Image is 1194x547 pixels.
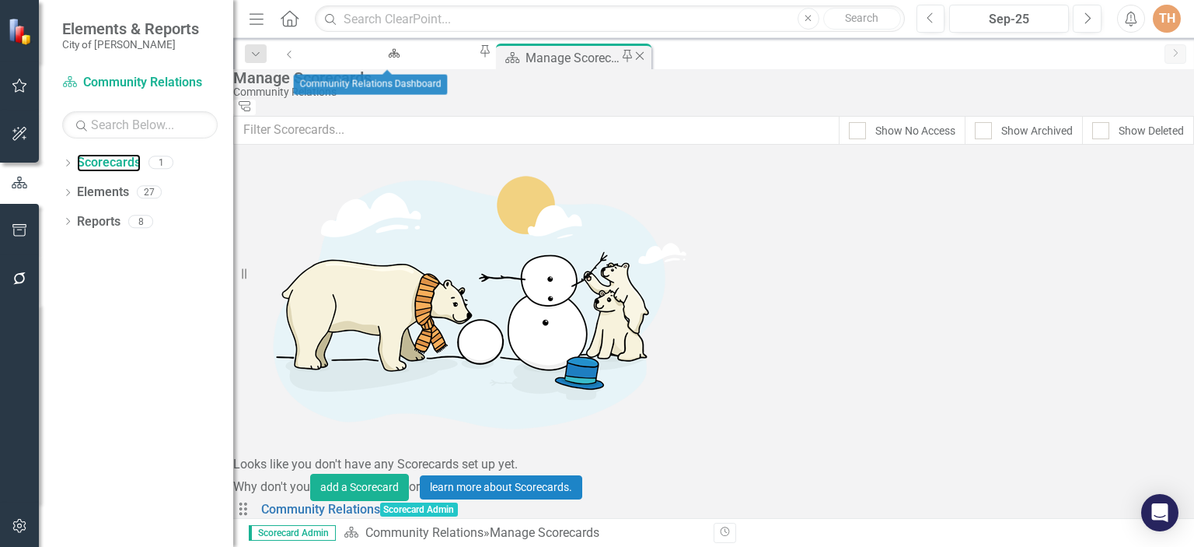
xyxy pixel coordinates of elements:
[128,215,153,228] div: 8
[1141,494,1178,531] div: Open Intercom Messenger
[233,69,1186,86] div: Manage Scorecards
[344,524,702,542] div: » Manage Scorecards
[233,479,310,494] span: Why don't you
[233,145,700,456] img: Getting started
[62,74,218,92] a: Community Relations
[62,38,199,51] small: City of [PERSON_NAME]
[525,48,623,68] div: Manage Scorecards
[261,501,380,519] a: Community Relations
[955,10,1063,29] div: Sep-25
[233,456,1194,474] div: Looks like you don't have any Scorecards set up yet.
[8,17,35,44] img: ClearPoint Strategy
[233,116,840,145] input: Filter Scorecards...
[949,5,1069,33] button: Sep-25
[1001,123,1073,139] div: Show Archived
[380,503,459,517] span: Scorecard Admin
[294,75,448,95] div: Community Relations Dashboard
[249,525,336,541] span: Scorecard Admin
[315,5,904,33] input: Search ClearPoint...
[310,474,409,501] button: add a Scorecard
[62,111,218,139] input: Search Below...
[148,156,173,170] div: 1
[1153,5,1181,33] button: TH
[77,213,120,231] a: Reports
[77,184,129,202] a: Elements
[77,154,141,172] a: Scorecards
[305,44,477,63] a: Community Relations Dashboard
[319,58,463,78] div: Community Relations Dashboard
[875,123,955,139] div: Show No Access
[365,525,484,540] a: Community Relations
[137,186,162,199] div: 27
[62,19,199,38] span: Elements & Reports
[1119,123,1184,139] div: Show Deleted
[823,8,901,30] button: Search
[845,12,878,24] span: Search
[409,479,420,494] span: or
[420,475,582,500] a: learn more about Scorecards.
[233,86,1186,98] div: Community Relations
